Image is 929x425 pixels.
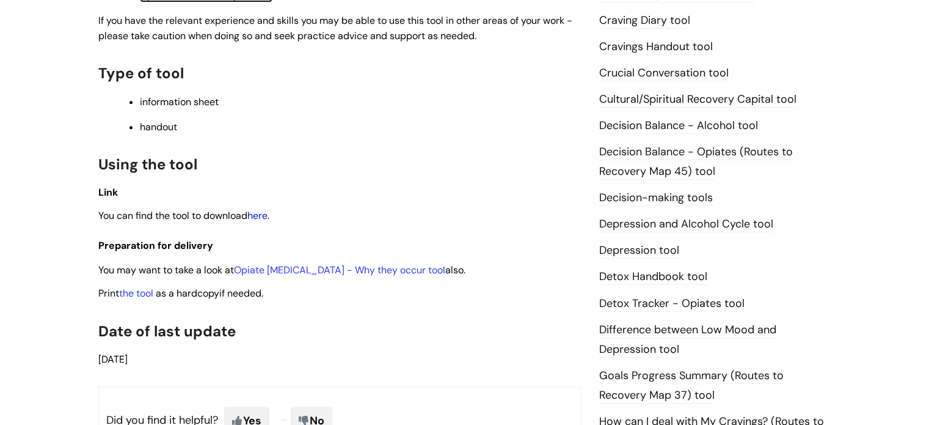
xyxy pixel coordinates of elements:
[98,14,572,42] span: If you have the relevant experience and skills you may be able to use this tool in other areas of...
[599,368,784,404] a: Goals Progress Summary (Routes to Recovery Map 37) tool
[599,92,796,108] a: Cultural/Spiritual Recovery Capital tool
[599,216,773,232] a: Depression and Alcohol Cycle tool
[599,243,679,259] a: Depression tool
[599,118,758,134] a: Decision Balance - Alcohol tool
[98,186,118,199] span: Link
[599,144,793,180] a: Decision Balance - Opiates (Routes to Recovery Map 45) tool
[599,65,729,81] a: Crucial Conversation tool
[98,209,269,222] span: You can find the tool to download .
[599,13,690,29] a: Craving Diary tool
[140,120,177,133] span: handout
[98,155,197,174] span: Using the tool
[599,190,713,206] a: Decision-making tools
[599,39,713,55] a: Cravings Handout tool
[599,269,707,285] a: Detox Handbook tool
[98,264,465,276] span: You may want to take a look at also.
[140,95,219,108] span: information sheet
[98,322,236,341] span: Date of last update
[98,353,128,366] span: [DATE]
[247,209,268,222] a: here
[98,287,266,300] span: Print
[98,64,184,83] span: Type of tool
[599,322,776,358] a: Difference between Low Mood and Depression tool
[234,264,445,276] a: Opiate [MEDICAL_DATA] - Why they occur tool
[98,239,213,252] span: Preparation for delivery
[599,296,745,312] a: Detox Tracker - Opiates tool
[119,287,153,300] a: the tool
[219,287,263,300] span: if needed.
[156,287,219,300] span: as a hardcopy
